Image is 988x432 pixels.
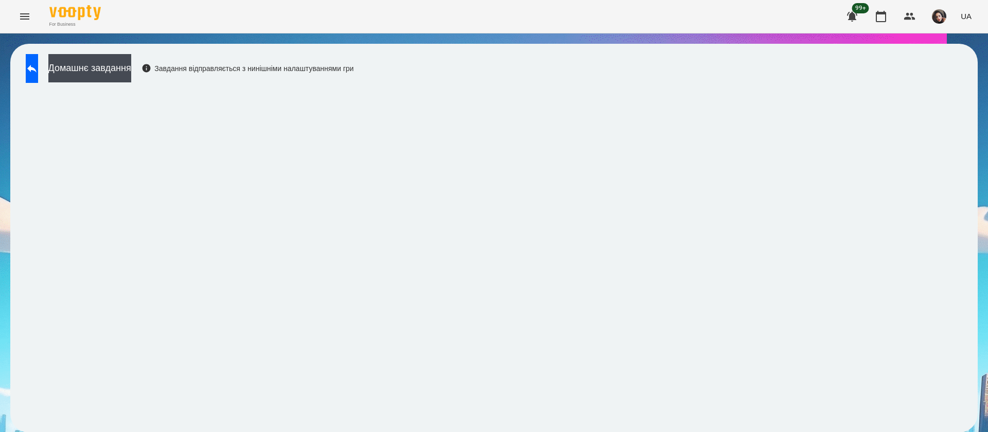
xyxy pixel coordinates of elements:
[49,21,101,28] span: For Business
[957,7,976,26] button: UA
[142,63,354,74] div: Завдання відправляється з нинішніми налаштуваннями гри
[48,54,131,82] button: Домашнє завдання
[932,9,946,24] img: 415cf204168fa55e927162f296ff3726.jpg
[49,5,101,20] img: Voopty Logo
[12,4,37,29] button: Menu
[961,11,972,22] span: UA
[852,3,869,13] span: 99+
